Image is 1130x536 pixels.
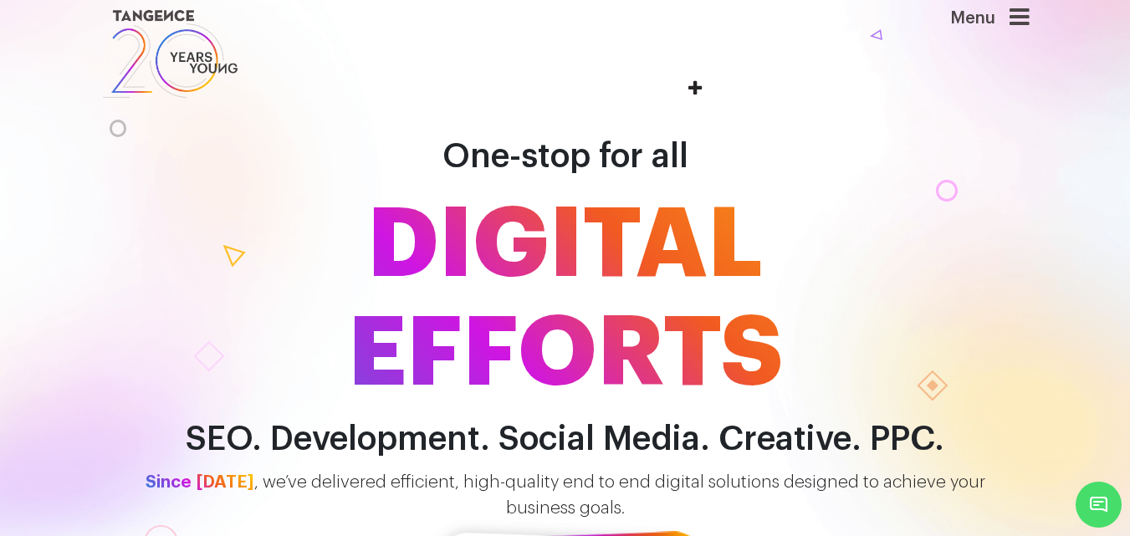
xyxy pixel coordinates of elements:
[89,191,1042,408] span: DIGITAL EFFORTS
[101,6,240,102] img: logo SVG
[442,140,688,173] span: One-stop for all
[89,470,1042,522] p: , we’ve delivered efficient, high-quality end to end digital solutions designed to achieve your b...
[1076,482,1122,528] span: Chat Widget
[89,421,1042,458] h2: SEO. Development. Social Media. Creative. PPC.
[146,473,254,491] span: Since [DATE]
